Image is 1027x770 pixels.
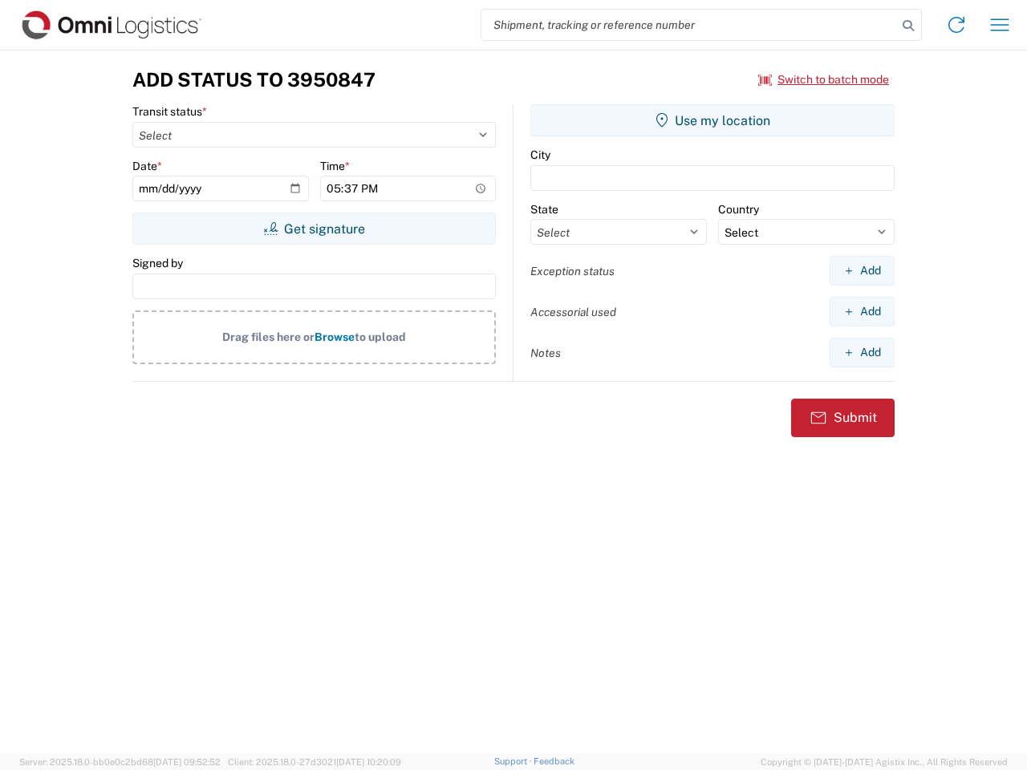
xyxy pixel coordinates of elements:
[315,330,355,343] span: Browse
[530,264,615,278] label: Exception status
[19,757,221,767] span: Server: 2025.18.0-bb0e0c2bd68
[132,104,207,119] label: Transit status
[791,399,895,437] button: Submit
[830,256,895,286] button: Add
[222,330,315,343] span: Drag files here or
[530,202,558,217] label: State
[320,159,350,173] label: Time
[530,305,616,319] label: Accessorial used
[494,756,534,766] a: Support
[132,68,375,91] h3: Add Status to 3950847
[761,755,1008,769] span: Copyright © [DATE]-[DATE] Agistix Inc., All Rights Reserved
[758,67,889,93] button: Switch to batch mode
[336,757,401,767] span: [DATE] 10:20:09
[530,148,550,162] label: City
[530,346,561,360] label: Notes
[718,202,759,217] label: Country
[132,213,496,245] button: Get signature
[530,104,895,136] button: Use my location
[534,756,574,766] a: Feedback
[132,159,162,173] label: Date
[228,757,401,767] span: Client: 2025.18.0-27d3021
[355,330,406,343] span: to upload
[481,10,897,40] input: Shipment, tracking or reference number
[830,297,895,326] button: Add
[132,256,183,270] label: Signed by
[830,338,895,367] button: Add
[153,757,221,767] span: [DATE] 09:52:52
